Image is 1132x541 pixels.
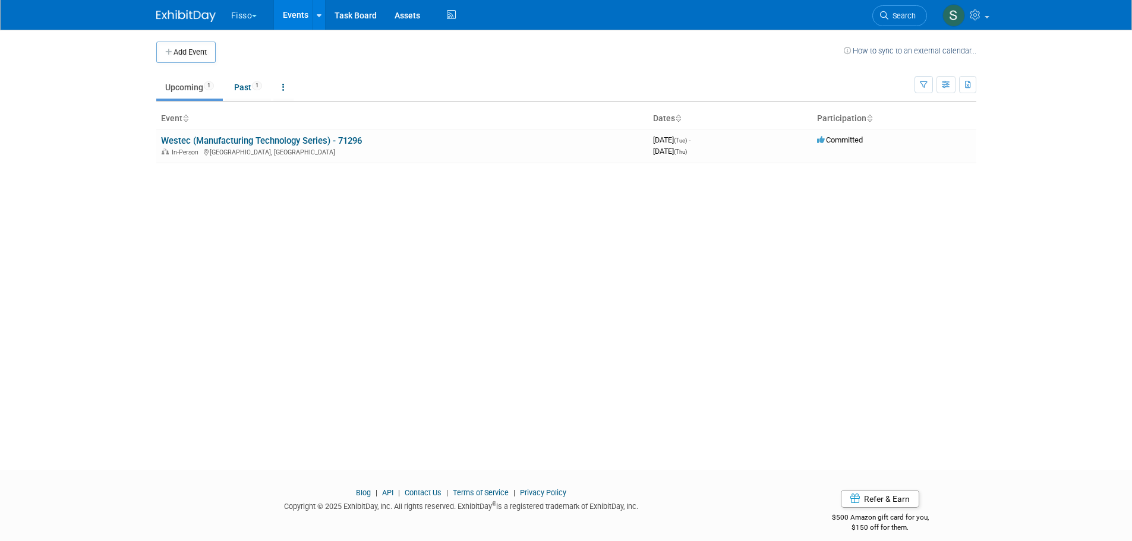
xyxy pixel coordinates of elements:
[156,498,767,512] div: Copyright © 2025 ExhibitDay, Inc. All rights reserved. ExhibitDay is a registered trademark of Ex...
[653,135,690,144] span: [DATE]
[844,46,976,55] a: How to sync to an external calendar...
[182,113,188,123] a: Sort by Event Name
[674,137,687,144] span: (Tue)
[888,11,916,20] span: Search
[373,488,380,497] span: |
[812,109,976,129] th: Participation
[492,501,496,507] sup: ®
[162,148,169,154] img: In-Person Event
[204,81,214,90] span: 1
[156,76,223,99] a: Upcoming1
[395,488,403,497] span: |
[784,523,976,533] div: $150 off for them.
[784,505,976,532] div: $500 Amazon gift card for you,
[510,488,518,497] span: |
[172,148,202,156] span: In-Person
[252,81,262,90] span: 1
[161,147,644,156] div: [GEOGRAPHIC_DATA], [GEOGRAPHIC_DATA]
[382,488,393,497] a: API
[653,147,687,156] span: [DATE]
[156,109,648,129] th: Event
[225,76,271,99] a: Past1
[866,113,872,123] a: Sort by Participation Type
[156,10,216,22] img: ExhibitDay
[689,135,690,144] span: -
[872,5,927,26] a: Search
[161,135,362,146] a: Westec (Manufacturing Technology Series) - 71296
[648,109,812,129] th: Dates
[356,488,371,497] a: Blog
[942,4,965,27] img: Samantha Meyers
[405,488,442,497] a: Contact Us
[841,490,919,508] a: Refer & Earn
[817,135,863,144] span: Committed
[675,113,681,123] a: Sort by Start Date
[453,488,509,497] a: Terms of Service
[674,148,687,155] span: (Thu)
[520,488,566,497] a: Privacy Policy
[156,42,216,63] button: Add Event
[443,488,451,497] span: |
